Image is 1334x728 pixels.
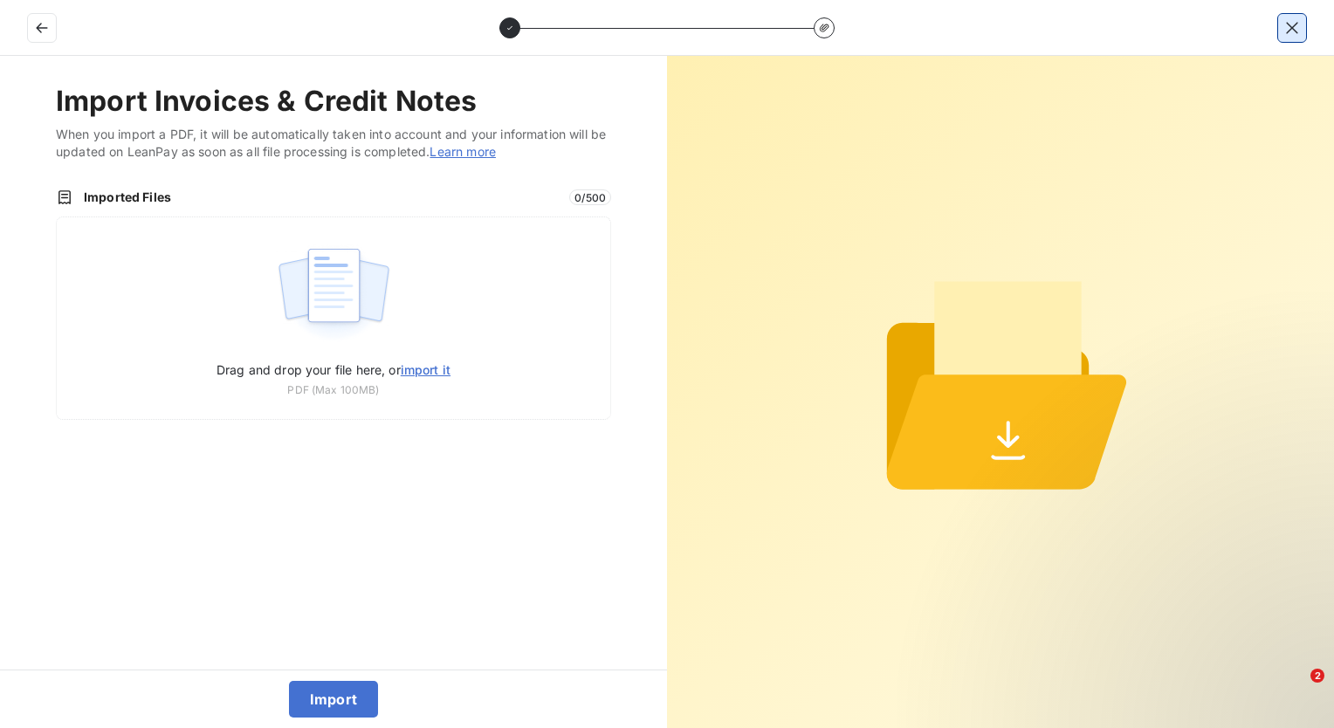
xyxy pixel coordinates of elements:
[289,681,379,718] button: Import
[217,362,450,377] span: Drag and drop your file here, or
[56,126,611,161] span: When you import a PDF, it will be automatically taken into account and your information will be u...
[287,382,379,398] span: PDF (Max 100MB)
[985,559,1334,681] iframe: Intercom notifications message
[56,84,611,119] h2: Import Invoices & Credit Notes
[84,189,559,206] span: Imported Files
[1275,669,1317,711] iframe: Intercom live chat
[276,238,392,350] img: illustration
[401,362,450,377] span: import it
[569,189,611,205] span: 0 / 500
[430,144,496,159] a: Learn more
[1310,669,1324,683] span: 2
